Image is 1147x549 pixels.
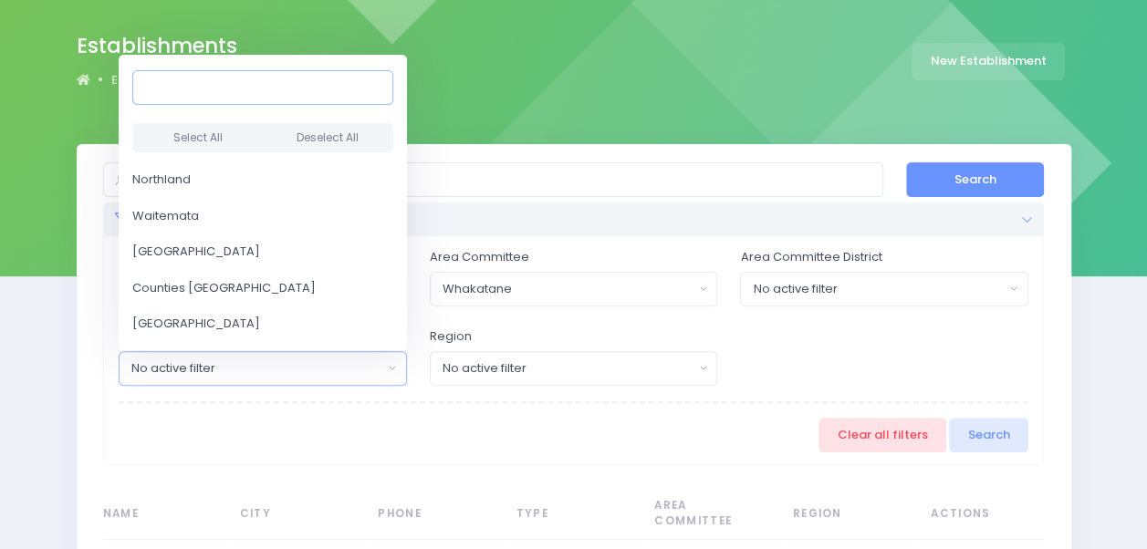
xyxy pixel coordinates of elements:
div: No active filter [131,359,382,378]
span: Name [103,506,203,523]
div: No active filter [753,280,1004,298]
a: Establishments [111,71,204,89]
a: New Establishment [912,43,1065,80]
span: Waitemata [132,207,199,225]
span: [GEOGRAPHIC_DATA] [132,315,260,333]
button: No active filter [740,272,1028,306]
button: Whakatane [430,272,718,306]
span: [GEOGRAPHIC_DATA] [132,243,260,261]
label: Area Committee District [740,248,881,266]
button: Search [906,162,1044,197]
button: No active filter [430,351,718,386]
span: Northland [132,171,191,189]
div: Whakatane [443,280,693,298]
div: Advanced search filters [103,202,1045,234]
span: City [240,506,340,523]
label: Area Committee [430,248,529,266]
button: Search [949,418,1028,452]
button: No active filter [119,351,407,386]
span: Actions [931,506,1031,523]
h2: Establishments [77,34,237,58]
button: Deselect All [262,123,392,153]
label: Region [430,327,472,346]
span: Region [793,506,893,523]
span: Counties [GEOGRAPHIC_DATA] [132,279,316,297]
span: Phone [378,506,478,523]
input: Search [132,69,393,104]
span: Area Committee [654,498,755,530]
button: Select All [132,123,263,153]
a: Clear all filters [819,418,946,452]
input: Search... [103,162,883,197]
div: No active filter [443,359,693,378]
span: Type [516,506,617,523]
